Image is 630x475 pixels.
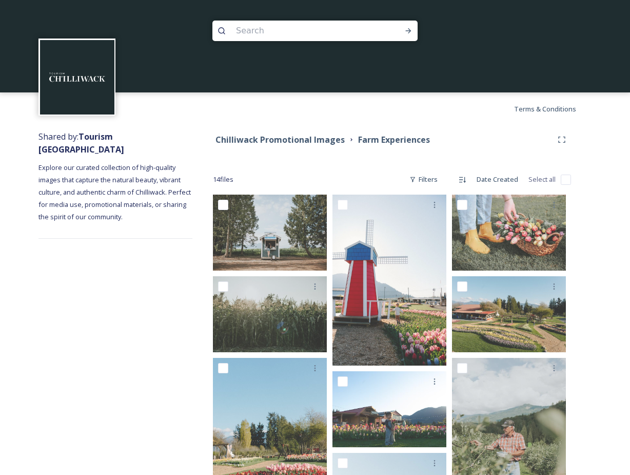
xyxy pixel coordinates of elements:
[452,195,566,271] img: IMG_8318.jpg
[213,175,233,184] span: 14 file s
[38,131,124,155] strong: Tourism [GEOGRAPHIC_DATA]
[38,163,192,221] span: Explore our curated collection of high-quality images that capture the natural beauty, vibrant cu...
[332,371,446,447] img: JK - GREENDALE (DAHL FAM)-42.jpg
[471,169,523,189] div: Date Created
[452,276,566,352] img: JK-GREENDALE-SPRING24-066.jpg
[231,20,371,42] input: Search
[358,134,430,145] strong: Farm Experiences
[213,276,327,352] img: TFV_JoinersCorn_Select (79 of 90).jpg
[213,195,327,271] img: TFV_ChwkBlueberries_PartnerSelect (40 of 55).jpg
[528,175,556,184] span: Select all
[215,134,345,145] strong: Chilliwack Promotional Images
[404,169,443,189] div: Filters
[40,40,114,115] img: OMNISEND%20Email%20Square%20Images%20.png
[514,103,592,115] a: Terms & Conditions
[332,195,446,366] img: JK-GREENDALE-SPRING24-062.jpg
[514,104,576,113] span: Terms & Conditions
[38,131,124,155] span: Shared by:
